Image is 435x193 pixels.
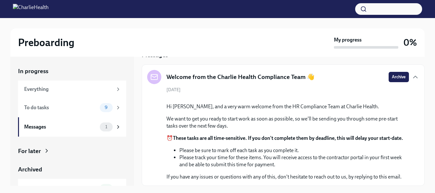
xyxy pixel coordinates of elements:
[166,73,315,81] h5: Welcome from the Charlie Health Compliance Team 👋
[18,147,126,155] a: For later
[24,86,113,93] div: Everything
[13,4,49,14] img: CharlieHealth
[18,67,126,75] a: In progress
[18,81,126,98] a: Everything
[334,36,362,43] strong: My progress
[24,123,97,130] div: Messages
[173,135,403,141] strong: These tasks are all time-sensitive. If you don't complete them by deadline, this will delay your ...
[101,124,111,129] span: 1
[24,104,97,111] div: To do tasks
[166,173,409,180] p: If you have any issues or questions with any of this, don't hesitate to reach out to us, by reply...
[392,74,406,80] span: Archive
[101,105,111,110] span: 9
[166,87,181,93] span: [DATE]
[18,117,126,137] a: Messages1
[166,115,409,130] p: We want to get you ready to start work as soon as possible, so we'll be sending you through some ...
[18,98,126,117] a: To do tasks9
[166,103,409,110] p: Hi [PERSON_NAME], and a very warm welcome from the HR Compliance Team at Charlie Health.
[403,37,417,48] h3: 0%
[18,36,74,49] h2: Preboarding
[24,185,97,192] div: Completed tasks
[18,147,41,155] div: For later
[389,72,409,82] button: Archive
[18,165,126,174] a: Archived
[179,147,409,154] li: Please be sure to mark off each task as you complete it.
[179,154,409,168] li: Please track your time for these items. You will receive access to the contractor portal in your ...
[166,135,409,142] p: ⏰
